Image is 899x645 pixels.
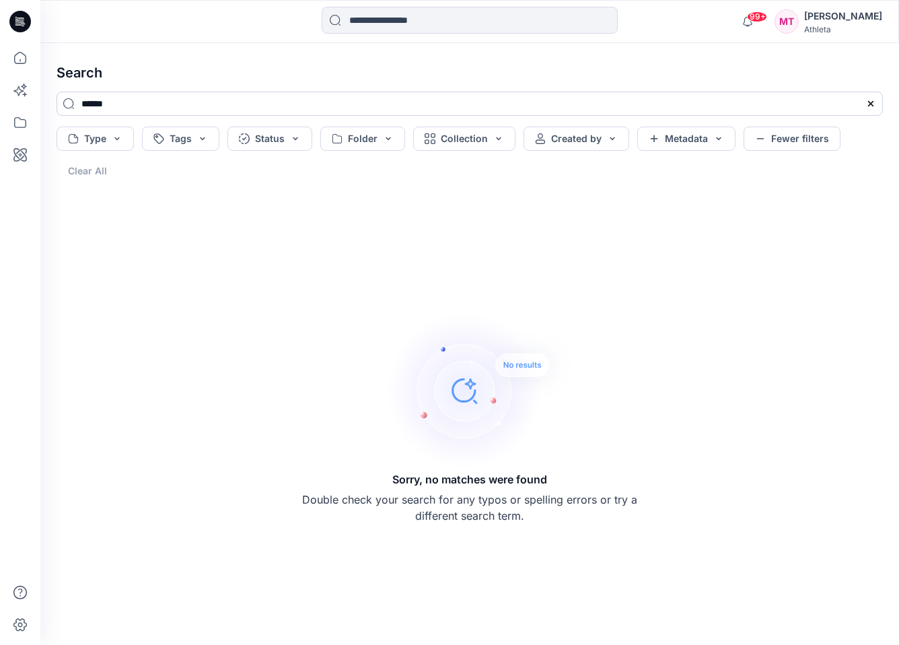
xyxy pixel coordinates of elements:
button: Status [227,127,312,151]
span: 99+ [747,11,767,22]
div: MT [775,9,799,34]
h5: Sorry, no matches were found [392,471,547,487]
button: Collection [413,127,515,151]
button: Metadata [637,127,735,151]
p: Double check your search for any typos or spelling errors or try a different search term. [301,491,638,524]
button: Created by [524,127,629,151]
button: Tags [142,127,219,151]
button: Type [57,127,134,151]
button: Folder [320,127,405,151]
img: Sorry, no matches were found [386,310,575,471]
h4: Search [46,54,894,92]
div: Athleta [804,24,882,34]
button: Fewer filters [744,127,840,151]
div: [PERSON_NAME] [804,8,882,24]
